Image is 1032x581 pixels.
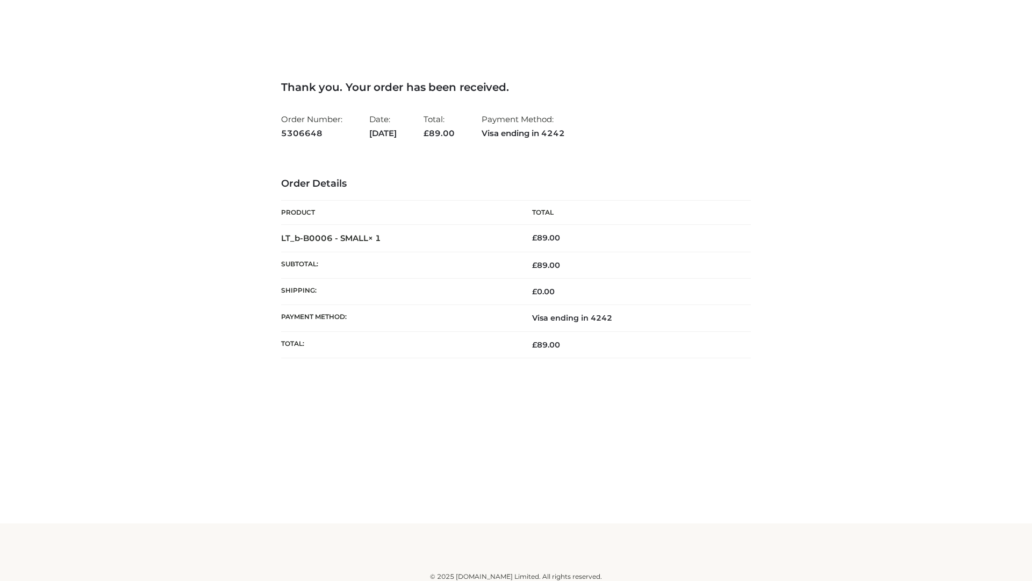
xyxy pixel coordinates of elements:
th: Total [516,201,751,225]
span: £ [424,128,429,138]
strong: × 1 [368,233,381,243]
h3: Order Details [281,178,751,190]
strong: Visa ending in 4242 [482,126,565,140]
span: £ [532,260,537,270]
span: 89.00 [532,340,560,350]
strong: 5306648 [281,126,342,140]
li: Date: [369,110,397,143]
li: Order Number: [281,110,342,143]
bdi: 89.00 [532,233,560,243]
bdi: 0.00 [532,287,555,296]
li: Payment Method: [482,110,565,143]
th: Shipping: [281,279,516,305]
span: 89.00 [532,260,560,270]
li: Total: [424,110,455,143]
span: 89.00 [424,128,455,138]
span: £ [532,233,537,243]
th: Subtotal: [281,252,516,278]
th: Total: [281,331,516,358]
strong: LT_b-B0006 - SMALL [281,233,381,243]
th: Payment method: [281,305,516,331]
h3: Thank you. Your order has been received. [281,81,751,94]
th: Product [281,201,516,225]
strong: [DATE] [369,126,397,140]
span: £ [532,340,537,350]
span: £ [532,287,537,296]
td: Visa ending in 4242 [516,305,751,331]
